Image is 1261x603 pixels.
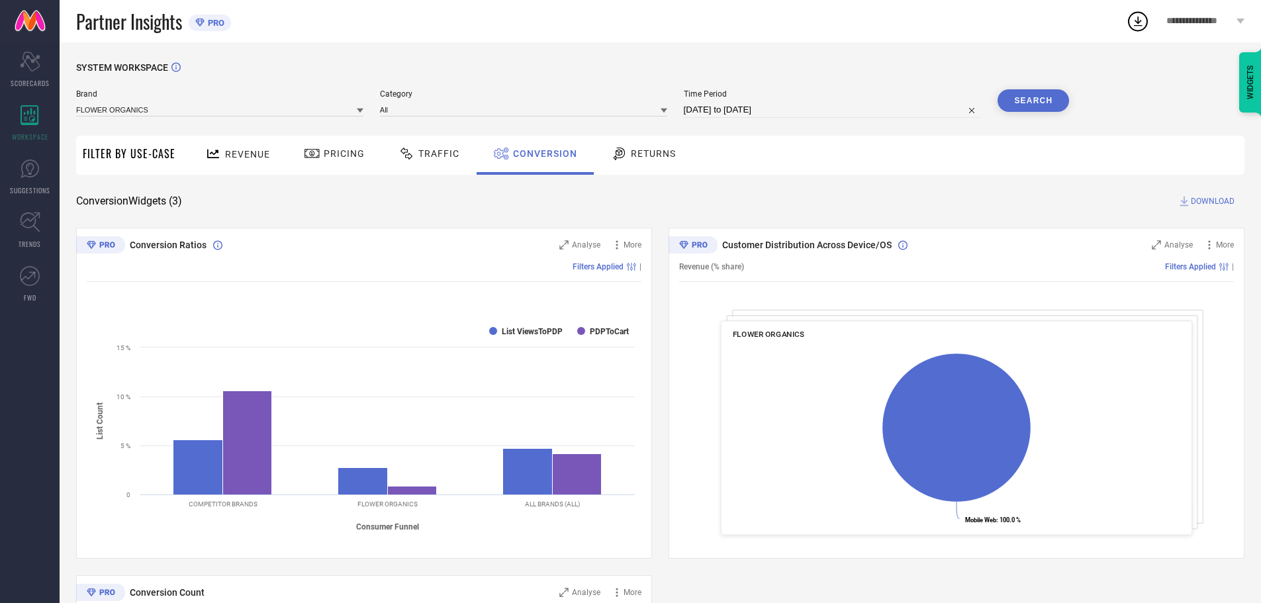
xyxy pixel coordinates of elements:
[10,185,50,195] span: SUGGESTIONS
[572,240,600,250] span: Analyse
[117,344,130,351] text: 15 %
[590,327,629,336] text: PDPToCart
[83,146,175,162] span: Filter By Use-Case
[559,240,569,250] svg: Zoom
[1152,240,1161,250] svg: Zoom
[24,293,36,302] span: FWD
[189,500,257,508] text: COMPETITOR BRANDS
[76,62,168,73] span: SYSTEM WORKSPACE
[357,500,418,508] text: FLOWER ORGANICS
[1165,262,1216,271] span: Filters Applied
[1164,240,1193,250] span: Analyse
[95,402,105,440] tspan: List Count
[679,262,744,271] span: Revenue (% share)
[684,102,982,118] input: Select time period
[502,327,563,336] text: List ViewsToPDP
[965,516,996,524] tspan: Mobile Web
[205,18,224,28] span: PRO
[418,148,459,159] span: Traffic
[624,240,641,250] span: More
[356,522,419,532] tspan: Consumer Funnel
[684,89,982,99] span: Time Period
[573,262,624,271] span: Filters Applied
[624,588,641,597] span: More
[130,240,207,250] span: Conversion Ratios
[998,89,1069,112] button: Search
[19,239,41,249] span: TRENDS
[1232,262,1234,271] span: |
[513,148,577,159] span: Conversion
[76,236,125,256] div: Premium
[324,148,365,159] span: Pricing
[76,8,182,35] span: Partner Insights
[572,588,600,597] span: Analyse
[669,236,718,256] div: Premium
[1216,240,1234,250] span: More
[225,149,270,160] span: Revenue
[117,393,130,400] text: 10 %
[722,240,892,250] span: Customer Distribution Across Device/OS
[76,89,363,99] span: Brand
[12,132,48,142] span: WORKSPACE
[559,588,569,597] svg: Zoom
[631,148,676,159] span: Returns
[130,587,205,598] span: Conversion Count
[1191,195,1235,208] span: DOWNLOAD
[733,330,804,339] span: FLOWER ORGANICS
[11,78,50,88] span: SCORECARDS
[120,442,130,449] text: 5 %
[965,516,1021,524] text: : 100.0 %
[639,262,641,271] span: |
[525,500,580,508] text: ALL BRANDS (ALL)
[126,491,130,498] text: 0
[380,89,667,99] span: Category
[1126,9,1150,33] div: Open download list
[76,195,182,208] span: Conversion Widgets ( 3 )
